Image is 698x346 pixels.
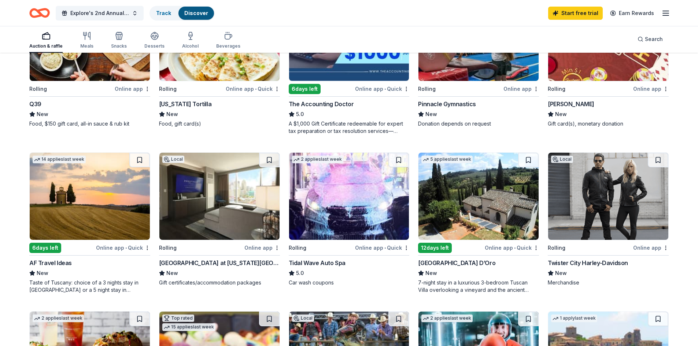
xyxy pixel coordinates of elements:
[548,153,668,240] img: Image for Twister City Harley-Davidson
[418,85,436,93] div: Rolling
[292,315,314,322] div: Local
[159,153,280,240] img: Image for Hollywood Casino at Kansas Speedway
[355,84,409,93] div: Online app Quick
[485,243,539,252] div: Online app Quick
[296,269,304,278] span: 5.0
[159,243,177,252] div: Rolling
[384,245,386,251] span: •
[29,258,72,267] div: AF Travel Ideas
[606,7,658,20] a: Earn Rewards
[418,258,495,267] div: [GEOGRAPHIC_DATA] D’Oro
[418,120,539,127] div: Donation depends on request
[289,153,409,240] img: Image for Tidal Wave Auto Spa
[632,32,669,46] button: Search
[548,100,594,108] div: [PERSON_NAME]
[418,243,452,253] div: 12 days left
[80,43,93,49] div: Meals
[80,29,93,53] button: Meals
[29,120,150,127] div: Food, $150 gift card, all-in sauce & rub kit
[292,156,343,163] div: 2 applies last week
[418,152,539,294] a: Image for Villa Sogni D’Oro5 applieslast week12days leftOnline app•Quick[GEOGRAPHIC_DATA] D’OroNe...
[216,29,240,53] button: Beverages
[425,269,437,278] span: New
[633,84,669,93] div: Online app
[244,243,280,252] div: Online app
[289,152,410,286] a: Image for Tidal Wave Auto Spa2 applieslast weekRollingOnline app•QuickTidal Wave Auto Spa5.0Car w...
[548,7,603,20] a: Start free trial
[289,120,410,135] div: A $1,000 Gift Certificate redeemable for expert tax preparation or tax resolution services—recipi...
[156,10,171,16] a: Track
[182,43,199,49] div: Alcohol
[421,156,473,163] div: 5 applies last week
[421,315,473,322] div: 2 applies last week
[551,315,597,322] div: 1 apply last week
[159,100,211,108] div: [US_STATE] Tortilla
[548,152,669,286] a: Image for Twister City Harley-DavidsonLocalRollingOnline appTwister City Harley-DavidsonNewMercha...
[29,152,150,294] a: Image for AF Travel Ideas14 applieslast week6days leftOnline app•QuickAF Travel IdeasNewTaste of ...
[289,258,346,267] div: Tidal Wave Auto Spa
[162,156,184,163] div: Local
[216,43,240,49] div: Beverages
[548,243,565,252] div: Rolling
[226,84,280,93] div: Online app Quick
[503,84,539,93] div: Online app
[159,85,177,93] div: Rolling
[162,323,215,331] div: 15 applies last week
[645,35,663,44] span: Search
[418,100,476,108] div: Pinnacle Gymnastics
[33,156,86,163] div: 14 applies last week
[548,85,565,93] div: Rolling
[355,243,409,252] div: Online app Quick
[166,269,178,278] span: New
[184,10,208,16] a: Discover
[548,120,669,127] div: Gift card(s), monetary donation
[56,6,144,21] button: Explore's 2nd Annual Golf Tournament
[425,110,437,119] span: New
[633,243,669,252] div: Online app
[144,29,165,53] button: Desserts
[96,243,150,252] div: Online app Quick
[29,85,47,93] div: Rolling
[296,110,304,119] span: 5.0
[289,84,321,94] div: 6 days left
[159,120,280,127] div: Food, gift card(s)
[182,29,199,53] button: Alcohol
[149,6,215,21] button: TrackDiscover
[418,279,539,294] div: 7-night stay in a luxurious 3-bedroom Tuscan Villa overlooking a vineyard and the ancient walled ...
[289,279,410,286] div: Car wash coupons
[33,315,84,322] div: 2 applies last week
[551,156,573,163] div: Local
[125,245,127,251] span: •
[30,153,150,240] img: Image for AF Travel Ideas
[37,269,48,278] span: New
[111,43,127,49] div: Snacks
[555,269,567,278] span: New
[29,100,41,108] div: Q39
[166,110,178,119] span: New
[384,86,386,92] span: •
[548,279,669,286] div: Merchandise
[162,315,194,322] div: Top rated
[29,243,61,253] div: 6 days left
[29,29,63,53] button: Auction & raffle
[29,43,63,49] div: Auction & raffle
[255,86,256,92] span: •
[70,9,129,18] span: Explore's 2nd Annual Golf Tournament
[418,153,539,240] img: Image for Villa Sogni D’Oro
[111,29,127,53] button: Snacks
[555,110,567,119] span: New
[115,84,150,93] div: Online app
[159,152,280,286] a: Image for Hollywood Casino at Kansas SpeedwayLocalRollingOnline app[GEOGRAPHIC_DATA] at [US_STATE...
[29,279,150,294] div: Taste of Tuscany: choice of a 3 nights stay in [GEOGRAPHIC_DATA] or a 5 night stay in [GEOGRAPHIC...
[159,279,280,286] div: Gift certificates/accommodation packages
[29,4,50,22] a: Home
[514,245,516,251] span: •
[144,43,165,49] div: Desserts
[289,243,306,252] div: Rolling
[548,258,628,267] div: Twister City Harley-Davidson
[289,100,354,108] div: The Accounting Doctor
[37,110,48,119] span: New
[159,258,280,267] div: [GEOGRAPHIC_DATA] at [US_STATE][GEOGRAPHIC_DATA]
